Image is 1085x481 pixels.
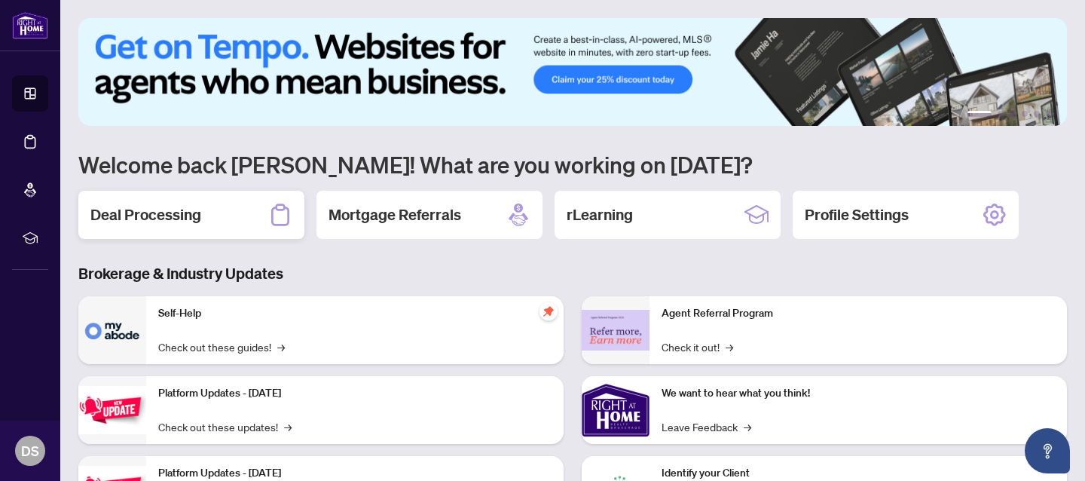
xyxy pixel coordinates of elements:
button: Open asap [1025,428,1070,473]
button: 1 [967,111,992,117]
h2: rLearning [567,204,633,225]
p: Agent Referral Program [662,305,1055,322]
span: → [744,418,751,435]
a: Leave Feedback→ [662,418,751,435]
span: DS [21,440,39,461]
a: Check it out!→ [662,339,733,355]
p: Platform Updates - [DATE] [158,385,552,402]
span: → [277,339,285,355]
a: Check out these updates!→ [158,418,292,435]
h1: Welcome back [PERSON_NAME]! What are you working on [DATE]? [78,150,1067,179]
button: 3 [1010,111,1016,117]
img: Agent Referral Program [582,310,649,351]
h3: Brokerage & Industry Updates [78,263,1067,284]
span: pushpin [539,302,558,320]
img: Self-Help [78,296,146,364]
p: We want to hear what you think! [662,385,1055,402]
p: Self-Help [158,305,552,322]
span: → [726,339,733,355]
img: Slide 0 [78,18,1067,126]
span: → [284,418,292,435]
h2: Deal Processing [90,204,201,225]
button: 2 [998,111,1004,117]
img: Platform Updates - July 21, 2025 [78,386,146,434]
a: Check out these guides!→ [158,339,285,355]
button: 4 [1022,111,1028,117]
button: 6 [1046,111,1052,117]
button: 5 [1034,111,1040,117]
h2: Mortgage Referrals [329,204,461,225]
img: logo [12,11,48,39]
h2: Profile Settings [805,204,909,225]
img: We want to hear what you think! [582,376,649,444]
